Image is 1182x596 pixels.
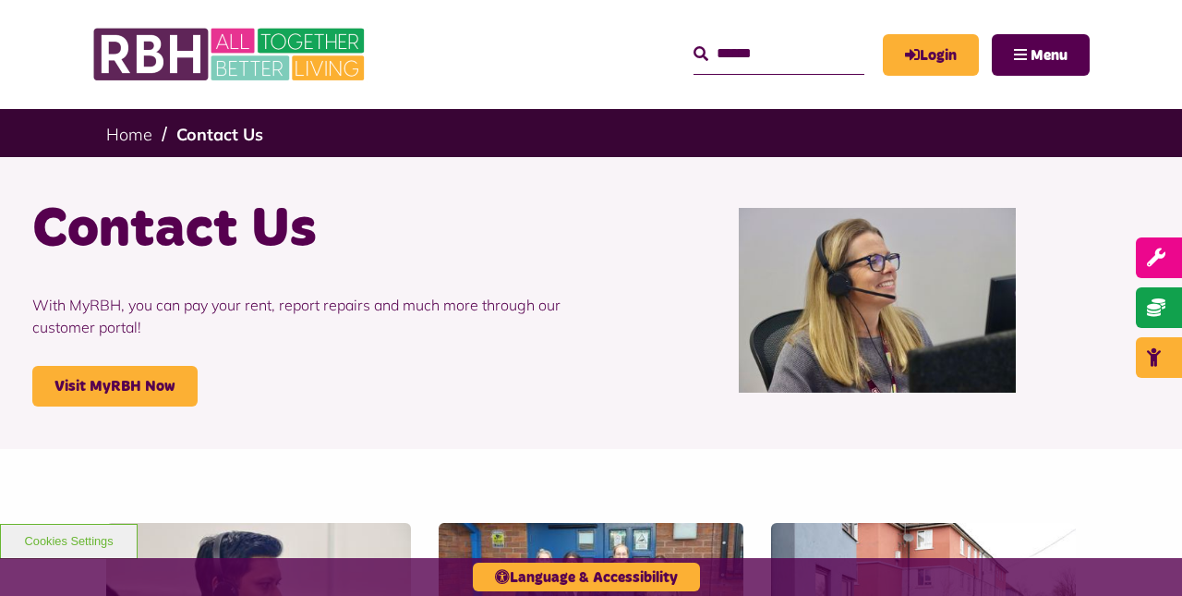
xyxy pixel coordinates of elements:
[883,34,979,76] a: MyRBH
[32,366,198,407] a: Visit MyRBH Now
[32,266,577,366] p: With MyRBH, you can pay your rent, report repairs and much more through our customer portal!
[1099,513,1182,596] iframe: Netcall Web Assistant for live chat
[176,124,263,145] a: Contact Us
[106,124,152,145] a: Home
[1031,48,1067,63] span: Menu
[92,18,369,91] img: RBH
[32,194,577,266] h1: Contact Us
[473,563,700,591] button: Language & Accessibility
[992,34,1090,76] button: Navigation
[739,208,1016,393] img: Contact Centre February 2024 (1)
